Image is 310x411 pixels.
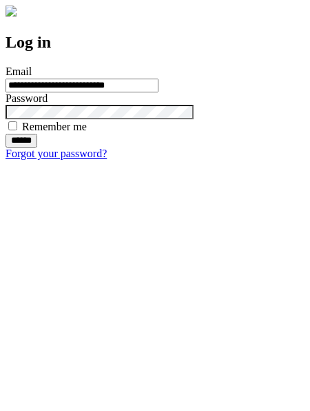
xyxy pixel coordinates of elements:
[6,6,17,17] img: logo-4e3dc11c47720685a147b03b5a06dd966a58ff35d612b21f08c02c0306f2b779.png
[6,66,32,77] label: Email
[22,121,87,132] label: Remember me
[6,148,107,159] a: Forgot your password?
[6,92,48,104] label: Password
[6,33,304,52] h2: Log in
